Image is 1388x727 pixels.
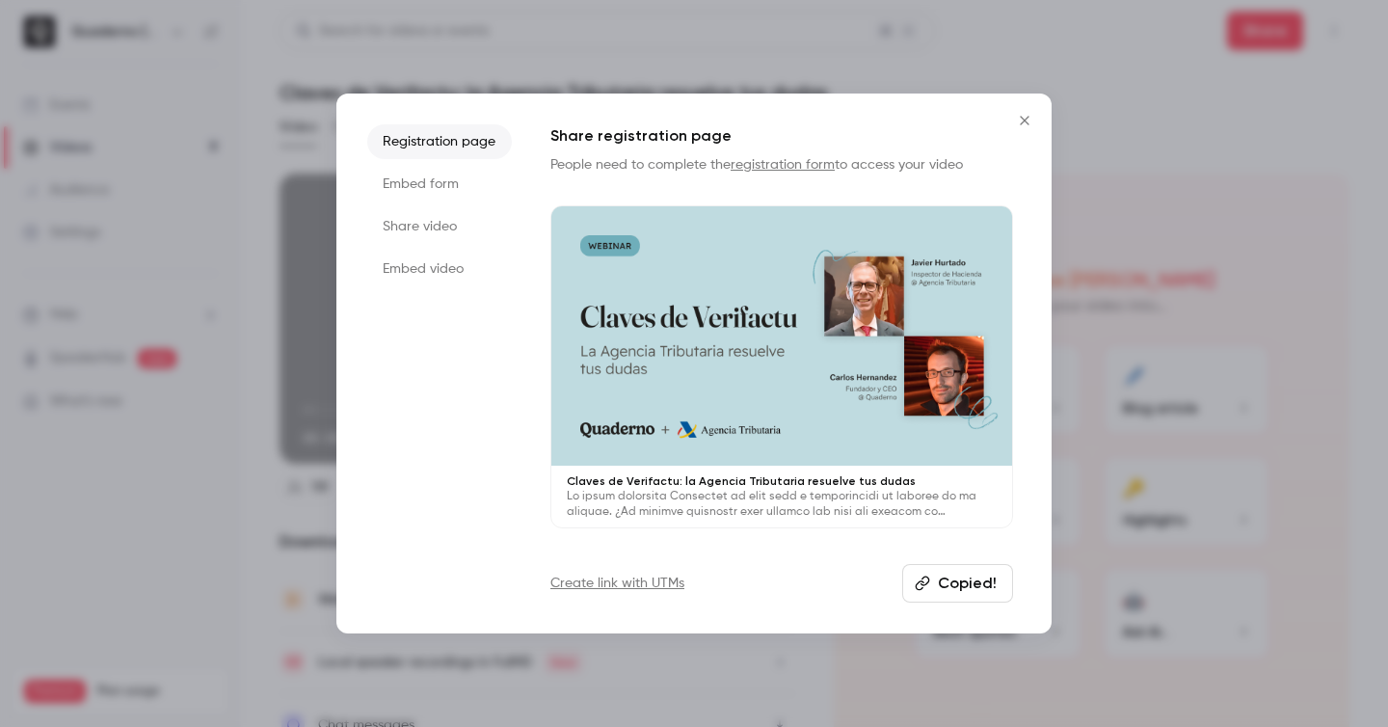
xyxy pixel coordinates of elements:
[550,205,1013,528] a: Claves de Verifactu: la Agencia Tributaria resuelve tus dudasLo ipsum dolorsita Consectet ad elit...
[367,124,512,159] li: Registration page
[367,252,512,286] li: Embed video
[731,158,835,172] a: registration form
[367,167,512,202] li: Embed form
[550,124,1013,148] h1: Share registration page
[902,564,1013,603] button: Copied!
[1005,101,1044,140] button: Close
[550,574,684,593] a: Create link with UTMs
[567,473,997,489] p: Claves de Verifactu: la Agencia Tributaria resuelve tus dudas
[367,209,512,244] li: Share video
[550,155,1013,175] p: People need to complete the to access your video
[567,489,997,520] p: Lo ipsum dolorsita Consectet ad elit sedd e temporincidi ut laboree do ma aliquae. ¿Ad minimve qu...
